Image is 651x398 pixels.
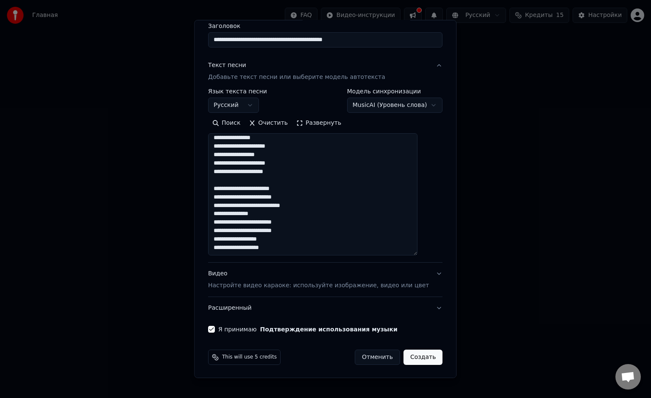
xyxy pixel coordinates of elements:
button: Текст песниДобавьте текст песни или выберите модель автотекста [208,54,442,88]
button: Развернуть [292,116,345,130]
button: Отменить [355,350,400,365]
p: Добавьте текст песни или выберите модель автотекста [208,73,385,81]
label: Язык текста песни [208,88,267,94]
span: This will use 5 credits [222,354,277,361]
button: Я принимаю [260,326,398,332]
button: Очистить [245,116,292,130]
p: Настройте видео караоке: используйте изображение, видео или цвет [208,281,429,290]
div: Текст песни [208,61,246,70]
label: Модель синхронизации [347,88,443,94]
label: Заголовок [208,23,442,29]
button: ВидеоНастройте видео караоке: используйте изображение, видео или цвет [208,263,442,297]
button: Создать [403,350,442,365]
div: Видео [208,269,429,290]
div: Текст песниДобавьте текст песни или выберите модель автотекста [208,88,442,262]
label: Я принимаю [218,326,398,332]
button: Поиск [208,116,245,130]
button: Расширенный [208,297,442,319]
